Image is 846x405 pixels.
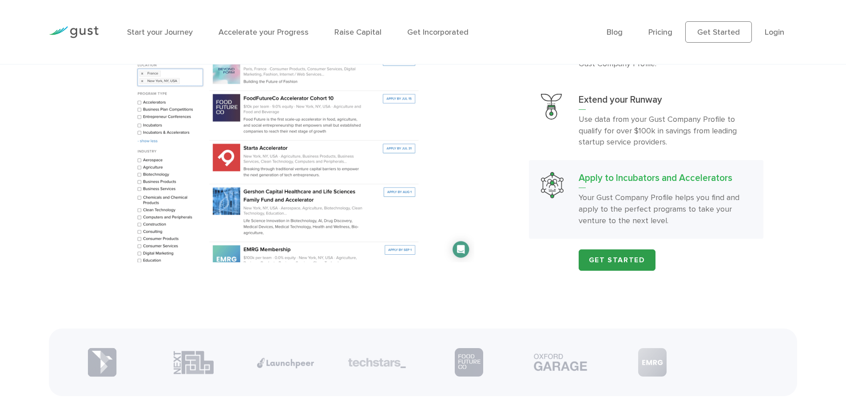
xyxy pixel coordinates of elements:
a: Get Incorporated [407,28,469,37]
p: Your Gust Company Profile helps you find and apply to the perfect programs to take your venture t... [579,192,751,227]
a: Start your Journey [127,28,193,37]
img: Partner [174,350,214,375]
a: Blog [607,28,623,37]
h3: Extend your Runway [579,94,751,110]
img: Partner [455,348,483,377]
img: Partner [532,351,589,373]
a: Extend Your RunwayExtend your RunwayUse data from your Gust Company Profile to qualify for over $... [529,82,763,160]
a: Login [765,28,784,37]
a: Raise Capital [334,28,381,37]
img: Partner [638,348,667,377]
a: Pricing [648,28,672,37]
img: Extend Your Runway [541,94,562,120]
img: Partner [257,357,314,369]
img: Apply To Incubators And Accelerators [541,172,564,198]
a: Accelerate your Progress [218,28,309,37]
a: Get Started [579,249,655,271]
img: Gust Logo [49,26,99,38]
h3: Apply to Incubators and Accelerators [579,172,751,188]
img: Partner [348,358,406,369]
a: Apply To Incubators And AcceleratorsApply to Incubators and AcceleratorsYour Gust Company Profile... [529,160,763,239]
p: Use data from your Gust Company Profile to qualify for over $100k in savings from leading startup... [579,114,751,148]
img: Partner [87,348,117,377]
a: Get Started [685,21,752,43]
